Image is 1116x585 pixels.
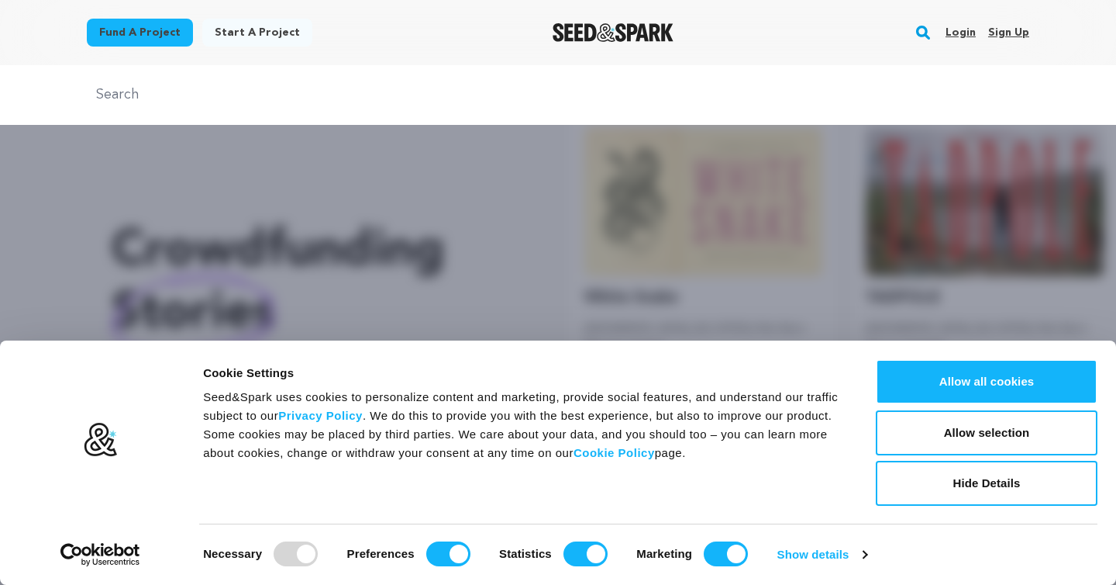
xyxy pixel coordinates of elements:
[87,19,193,47] a: Fund a project
[573,446,655,459] a: Cookie Policy
[876,410,1097,455] button: Allow selection
[203,364,841,382] div: Cookie Settings
[203,547,262,560] strong: Necessary
[347,547,415,560] strong: Preferences
[777,543,867,566] a: Show details
[278,409,363,422] a: Privacy Policy
[203,388,841,462] div: Seed&Spark uses cookies to personalize content and marketing, provide social features, and unders...
[33,543,168,566] a: Usercentrics Cookiebot - opens in a new window
[988,20,1029,45] a: Sign up
[876,359,1097,404] button: Allow all cookies
[945,20,976,45] a: Login
[876,461,1097,506] button: Hide Details
[202,535,203,536] legend: Consent Selection
[636,547,692,560] strong: Marketing
[553,23,674,42] img: Seed&Spark Logo Dark Mode
[83,422,118,458] img: logo
[87,84,1029,106] input: Search
[202,19,312,47] a: Start a project
[553,23,674,42] a: Seed&Spark Homepage
[499,547,552,560] strong: Statistics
